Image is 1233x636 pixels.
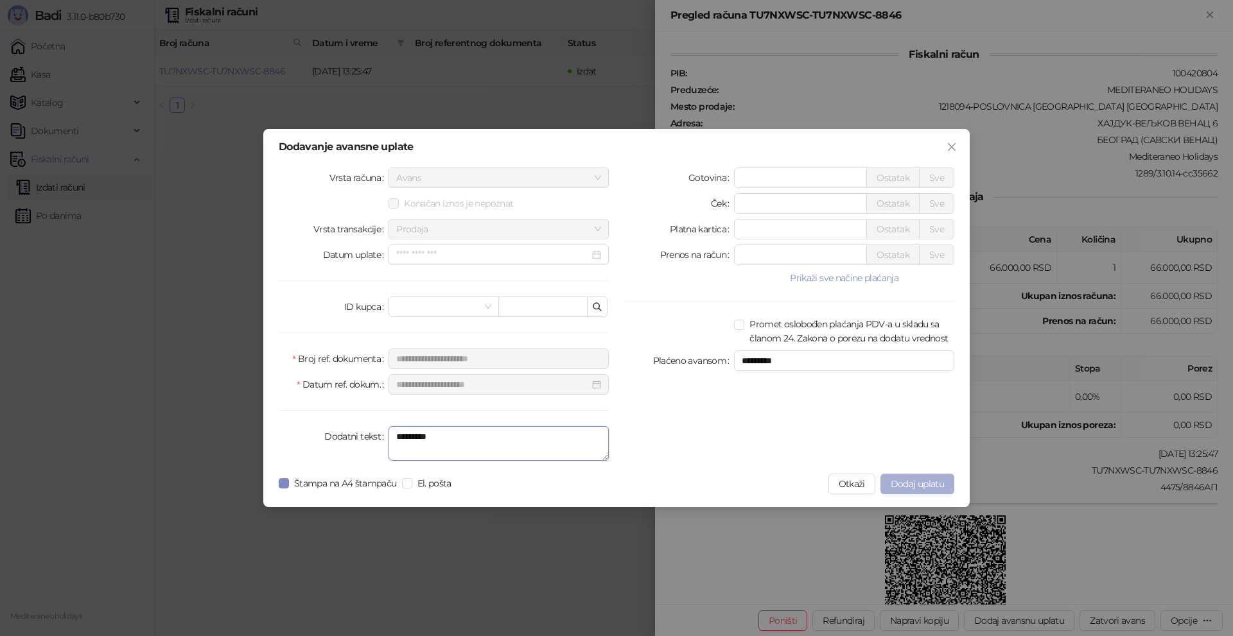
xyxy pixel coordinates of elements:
[711,193,734,214] label: Ček
[389,348,609,369] input: Broj ref. dokumenta
[688,168,734,188] label: Gotovina
[396,219,601,239] span: Prodaja
[323,245,389,265] label: Datum uplate
[396,168,601,187] span: Avans
[670,219,734,239] label: Platna kartica
[660,245,735,265] label: Prenos na račun
[412,476,457,490] span: El. pošta
[941,142,962,152] span: Zatvori
[279,142,954,152] div: Dodavanje avansne uplate
[292,348,389,369] label: Broj ref. dokumenta
[941,137,962,157] button: Close
[297,374,389,395] label: Datum ref. dokum.
[396,248,590,262] input: Datum uplate
[919,245,954,265] button: Sve
[653,350,735,371] label: Plaćeno avansom
[891,478,944,490] span: Dodaj uplatu
[734,270,954,286] button: Prikaži sve načine plaćanja
[344,297,389,317] label: ID kupca
[866,219,920,239] button: Ostatak
[329,168,389,188] label: Vrsta računa
[396,377,590,391] input: Datum ref. dokum.
[947,142,957,152] span: close
[828,474,875,494] button: Otkaži
[919,219,954,239] button: Sve
[866,245,920,265] button: Ostatak
[880,474,954,494] button: Dodaj uplatu
[919,193,954,214] button: Sve
[389,426,609,461] textarea: Dodatni tekst
[399,196,518,211] span: Konačan iznos je nepoznat
[866,168,920,188] button: Ostatak
[919,168,954,188] button: Sve
[289,476,402,490] span: Štampa na A4 štampaču
[744,317,954,345] span: Promet oslobođen plaćanja PDV-a u skladu sa članom 24. Zakona o porezu na dodatu vrednost
[866,193,920,214] button: Ostatak
[324,426,389,447] label: Dodatni tekst
[313,219,389,239] label: Vrsta transakcije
